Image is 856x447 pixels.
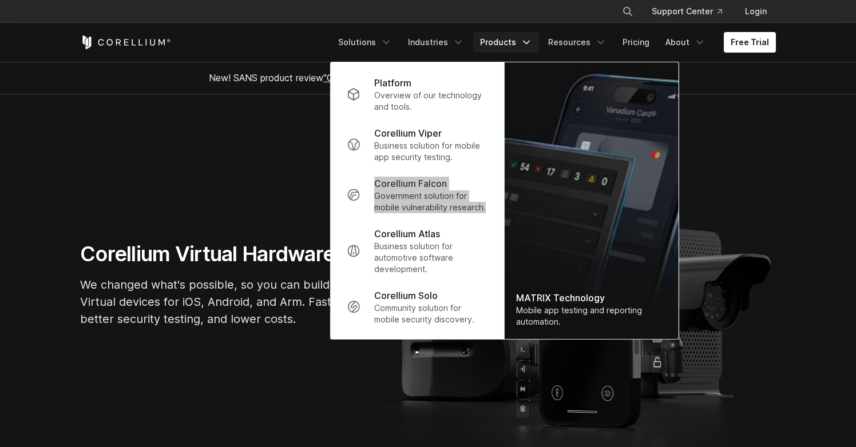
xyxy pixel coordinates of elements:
a: Free Trial [724,32,776,53]
div: MATRIX Technology [516,291,667,305]
a: Login [736,1,776,22]
p: We changed what's possible, so you can build what's next. Virtual devices for iOS, Android, and A... [80,276,423,328]
a: Resources [541,32,613,53]
span: New! SANS product review now available. [209,72,647,83]
p: Corellium Falcon [374,177,447,190]
a: Corellium Home [80,35,171,49]
a: Corellium Falcon Government solution for mobile vulnerability research. [338,170,497,220]
p: Overview of our technology and tools. [374,90,488,113]
p: Corellium Viper [374,126,442,140]
a: "Collaborative Mobile App Security Development and Analysis" [323,72,587,83]
p: Business solution for automotive software development. [374,241,488,275]
button: Search [617,1,638,22]
a: MATRIX Technology Mobile app testing and reporting automation. [505,62,679,339]
div: Navigation Menu [608,1,776,22]
a: Pricing [616,32,656,53]
a: About [659,32,712,53]
a: Corellium Solo Community solution for mobile security discovery. [338,282,497,332]
a: Platform Overview of our technology and tools. [338,69,497,119]
div: Navigation Menu [331,32,776,53]
p: Business solution for mobile app security testing. [374,140,488,163]
a: Industries [401,32,471,53]
img: Matrix_WebNav_1x [505,62,679,339]
a: Products [473,32,539,53]
p: Corellium Atlas [374,227,440,241]
a: Corellium Atlas Business solution for automotive software development. [338,220,497,282]
div: Mobile app testing and reporting automation. [516,305,667,328]
a: Support Center [643,1,731,22]
a: Corellium Viper Business solution for mobile app security testing. [338,119,497,170]
p: Government solution for mobile vulnerability research. [374,190,488,213]
p: Corellium Solo [374,289,438,302]
p: Platform [374,76,411,90]
h1: Corellium Virtual Hardware [80,241,423,267]
a: Solutions [331,32,399,53]
p: Community solution for mobile security discovery. [374,302,488,325]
